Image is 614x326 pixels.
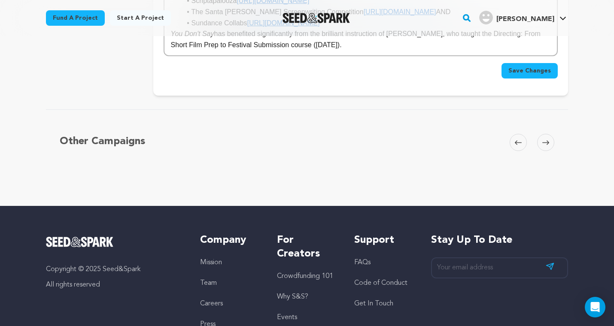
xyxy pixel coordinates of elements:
[46,10,105,26] a: Fund a project
[477,9,568,27] span: Juliet C.'s Profile
[585,297,605,317] div: Open Intercom Messenger
[200,259,222,266] a: Mission
[200,280,217,287] a: Team
[110,10,171,26] a: Start a project
[354,259,371,266] a: FAQs
[171,28,550,50] p: has benefited significantly from the brilliant instruction of [PERSON_NAME], who taught the Direc...
[508,66,551,75] span: Save Changes
[354,300,393,307] a: Get In Touch
[431,233,568,247] h5: Stay up to date
[496,16,554,23] span: [PERSON_NAME]
[46,264,183,275] p: Copyright © 2025 Seed&Spark
[277,314,297,321] a: Events
[431,257,568,278] input: Your email address
[479,11,493,24] img: user.png
[46,280,183,290] p: All rights reserved
[354,280,407,287] a: Code of Conduct
[283,13,350,23] img: Seed&Spark Logo Dark Mode
[479,11,554,24] div: Juliet C.'s Profile
[200,233,260,247] h5: Company
[283,13,350,23] a: Seed&Spark Homepage
[60,134,145,149] h5: Other Campaigns
[354,233,414,247] h5: Support
[46,237,183,247] a: Seed&Spark Homepage
[502,63,558,78] button: Save Changes
[46,237,113,247] img: Seed&Spark Logo
[277,293,308,300] a: Why S&S?
[477,9,568,24] a: Juliet C.'s Profile
[277,233,337,261] h5: For Creators
[277,273,333,280] a: Crowdfunding 101
[200,300,223,307] a: Careers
